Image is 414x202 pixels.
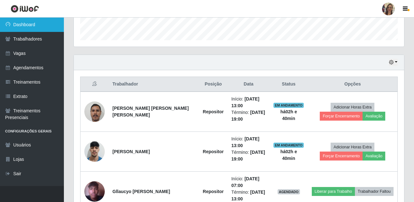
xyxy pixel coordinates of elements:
button: Forçar Encerramento [320,112,363,121]
strong: [PERSON_NAME] [PERSON_NAME] [PERSON_NAME] [112,106,189,117]
img: CoreUI Logo [11,5,39,13]
span: EM ANDAMENTO [273,103,304,108]
li: Início: [231,136,266,149]
time: [DATE] 13:00 [231,96,259,108]
button: Adicionar Horas Extra [331,143,374,152]
li: Início: [231,96,266,109]
th: Posição [199,77,227,92]
strong: Repositor [203,149,224,154]
strong: [PERSON_NAME] [112,149,150,154]
button: Trabalhador Faltou [355,187,394,196]
th: Trabalhador [109,77,199,92]
img: 1755788911254.jpeg [84,138,105,165]
button: Avaliação [363,112,385,121]
button: Avaliação [363,152,385,161]
li: Término: [231,149,266,162]
time: [DATE] 07:00 [231,176,259,188]
th: Data [227,77,270,92]
button: Liberar para Trabalho [312,187,355,196]
li: Término: [231,109,266,123]
time: [DATE] 13:00 [231,136,259,148]
span: AGENDADO [278,189,300,194]
img: 1754513784799.jpeg [84,98,105,125]
strong: há 02 h e 40 min [280,149,297,161]
span: EM ANDAMENTO [273,143,304,148]
button: Forçar Encerramento [320,152,363,161]
th: Status [270,77,308,92]
strong: Repositor [203,109,224,114]
li: Início: [231,176,266,189]
button: Adicionar Horas Extra [331,103,374,112]
strong: Gllaucyo [PERSON_NAME] [112,189,170,194]
th: Opções [308,77,398,92]
strong: Repositor [203,189,224,194]
strong: há 02 h e 40 min [280,109,297,121]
